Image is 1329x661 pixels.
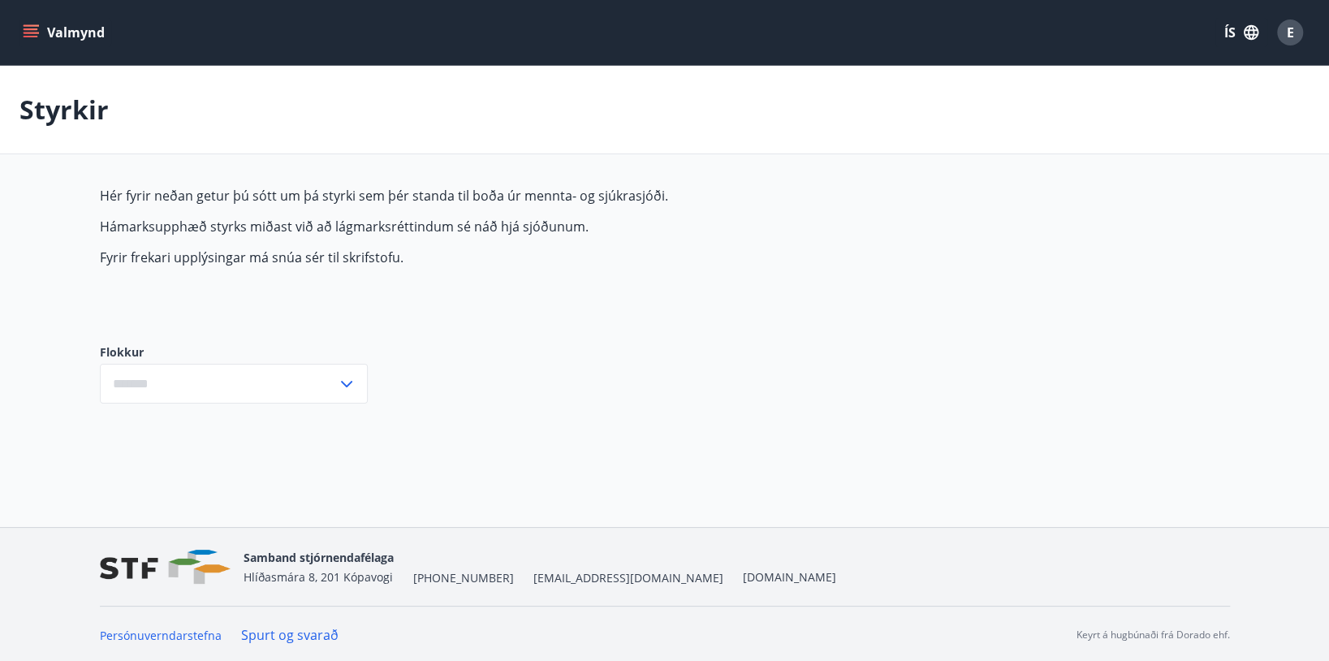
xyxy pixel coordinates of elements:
span: [PHONE_NUMBER] [413,570,514,586]
button: ÍS [1215,18,1267,47]
p: Keyrt á hugbúnaði frá Dorado ehf. [1077,628,1230,642]
p: Styrkir [19,92,109,127]
span: E [1287,24,1294,41]
p: Hámarksupphæð styrks miðast við að lágmarksréttindum sé náð hjá sjóðunum. [100,218,866,235]
label: Flokkur [100,344,368,361]
img: vjCaq2fThgY3EUYqSgpjEiBg6WP39ov69hlhuPVN.png [100,550,231,585]
a: Persónuverndarstefna [100,628,222,643]
a: [DOMAIN_NAME] [743,569,836,585]
p: Hér fyrir neðan getur þú sótt um þá styrki sem þér standa til boða úr mennta- og sjúkrasjóði. [100,187,866,205]
button: menu [19,18,111,47]
a: Spurt og svarað [241,626,339,644]
span: [EMAIL_ADDRESS][DOMAIN_NAME] [533,570,723,586]
button: E [1271,13,1310,52]
span: Samband stjórnendafélaga [244,550,394,565]
p: Fyrir frekari upplýsingar má snúa sér til skrifstofu. [100,248,866,266]
span: Hlíðasmára 8, 201 Kópavogi [244,569,393,585]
